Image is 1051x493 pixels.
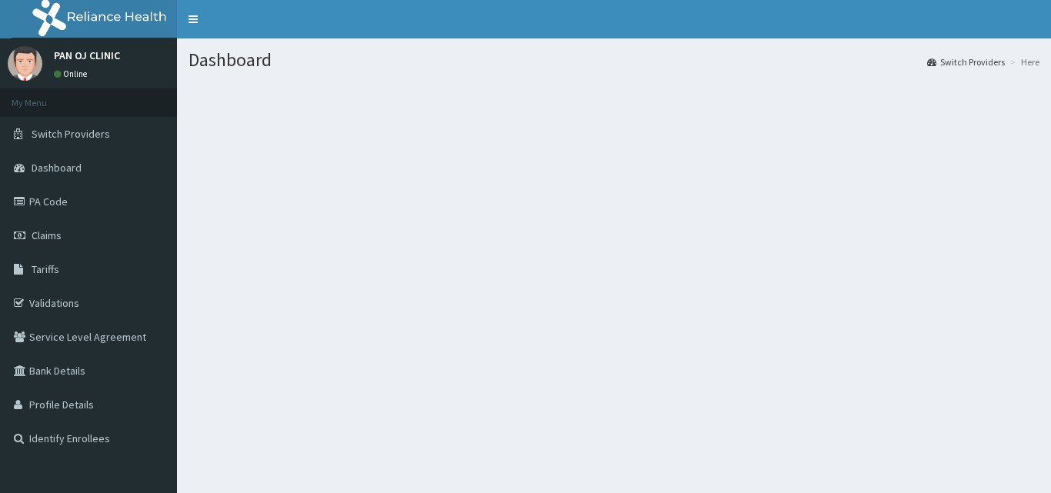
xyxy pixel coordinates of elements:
[32,262,59,276] span: Tariffs
[8,46,42,81] img: User Image
[32,127,110,141] span: Switch Providers
[1006,55,1039,68] li: Here
[54,50,120,61] p: PAN OJ CLINIC
[32,161,82,175] span: Dashboard
[54,68,91,79] a: Online
[32,228,62,242] span: Claims
[927,55,1005,68] a: Switch Providers
[189,50,1039,70] h1: Dashboard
